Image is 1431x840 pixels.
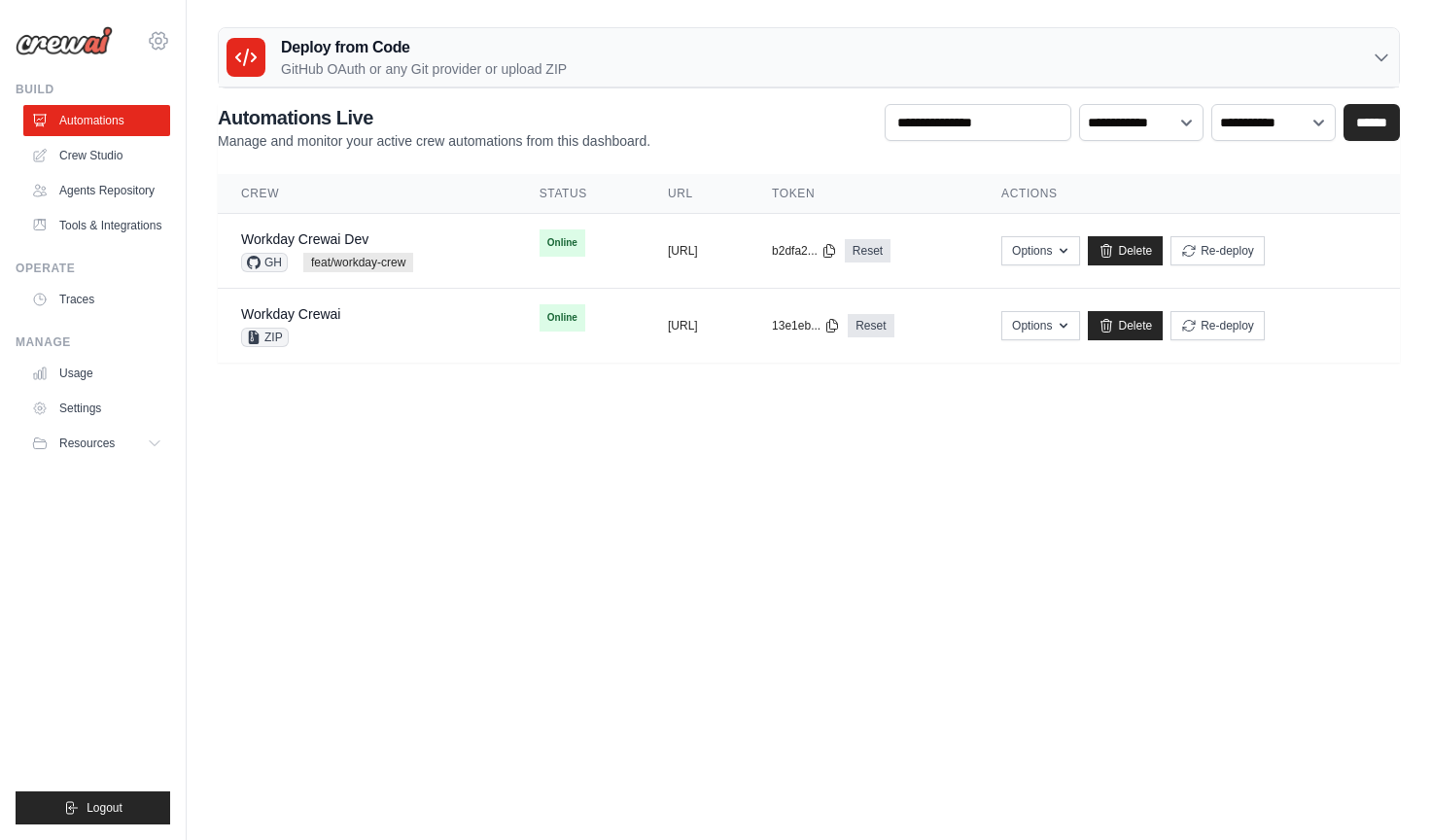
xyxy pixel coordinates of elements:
[540,229,585,257] span: Online
[23,358,170,389] a: Usage
[23,105,170,136] a: Automations
[87,800,122,816] span: Logout
[218,174,516,214] th: Crew
[1001,236,1080,265] button: Options
[16,82,170,97] div: Build
[772,318,840,333] button: 13e1eb...
[59,436,115,451] span: Resources
[218,131,650,151] p: Manage and monitor your active crew automations from this dashboard.
[1170,311,1265,340] button: Re-deploy
[241,231,368,247] a: Workday Crewai Dev
[749,174,978,214] th: Token
[281,36,567,59] h3: Deploy from Code
[16,791,170,824] button: Logout
[23,284,170,315] a: Traces
[281,59,567,79] p: GitHub OAuth or any Git provider or upload ZIP
[23,393,170,424] a: Settings
[241,328,289,347] span: ZIP
[1170,236,1265,265] button: Re-deploy
[772,243,837,259] button: b2dfa2...
[645,174,749,214] th: URL
[23,175,170,206] a: Agents Repository
[16,334,170,350] div: Manage
[1334,747,1431,840] iframe: Chat Widget
[241,306,340,322] a: Workday Crewai
[303,253,413,272] span: feat/workday-crew
[1088,311,1163,340] a: Delete
[540,304,585,332] span: Online
[978,174,1400,214] th: Actions
[845,239,890,262] a: Reset
[241,253,288,272] span: GH
[218,104,650,131] h2: Automations Live
[1088,236,1163,265] a: Delete
[848,314,893,337] a: Reset
[23,140,170,171] a: Crew Studio
[16,261,170,276] div: Operate
[23,210,170,241] a: Tools & Integrations
[1001,311,1080,340] button: Options
[16,26,113,55] img: Logo
[516,174,645,214] th: Status
[23,428,170,459] button: Resources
